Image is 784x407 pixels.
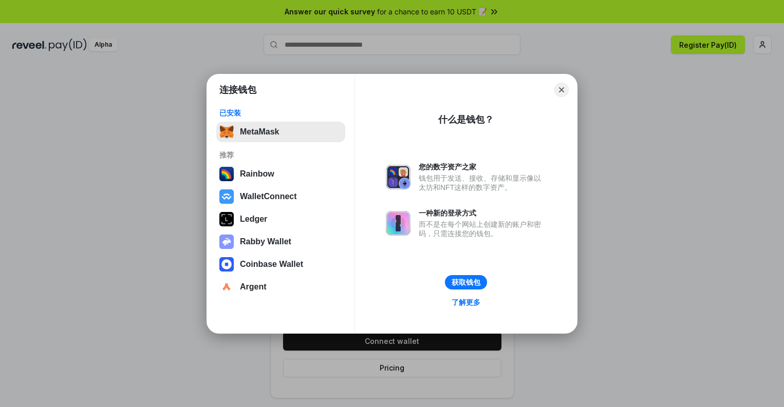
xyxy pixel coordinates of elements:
img: svg+xml,%3Csvg%20xmlns%3D%22http%3A%2F%2Fwww.w3.org%2F2000%2Fsvg%22%20fill%3D%22none%22%20viewBox... [219,235,234,249]
button: Rainbow [216,164,345,184]
button: MetaMask [216,122,345,142]
button: Ledger [216,209,345,229]
img: svg+xml,%3Csvg%20width%3D%2228%22%20height%3D%2228%22%20viewBox%3D%220%200%2028%2028%22%20fill%3D... [219,280,234,294]
div: 什么是钱包？ [438,113,494,126]
div: 钱包用于发送、接收、存储和显示像以太坊和NFT这样的数字资产。 [419,173,546,192]
div: 而不是在每个网站上创建新的账户和密码，只需连接您的钱包。 [419,220,546,238]
button: Close [554,83,569,97]
div: 推荐 [219,150,342,160]
div: Rabby Wallet [240,237,291,246]
div: Ledger [240,215,267,224]
div: Argent [240,282,267,292]
button: Rabby Wallet [216,231,345,252]
img: svg+xml,%3Csvg%20width%3D%2228%22%20height%3D%2228%22%20viewBox%3D%220%200%2028%2028%22%20fill%3D... [219,257,234,272]
div: 一种新的登录方式 [419,208,546,218]
div: 您的数字资产之家 [419,162,546,171]
div: 获取钱包 [452,278,480,287]
button: WalletConnect [216,186,345,207]
img: svg+xml,%3Csvg%20xmlns%3D%22http%3A%2F%2Fwww.w3.org%2F2000%2Fsvg%22%20width%3D%2228%22%20height%3... [219,212,234,226]
button: Argent [216,277,345,297]
div: Coinbase Wallet [240,260,303,269]
div: MetaMask [240,127,279,137]
div: 了解更多 [452,298,480,307]
button: Coinbase Wallet [216,254,345,275]
h1: 连接钱包 [219,84,256,96]
img: svg+xml,%3Csvg%20fill%3D%22none%22%20height%3D%2233%22%20viewBox%3D%220%200%2035%2033%22%20width%... [219,125,234,139]
a: 了解更多 [445,296,487,309]
div: 已安装 [219,108,342,118]
img: svg+xml,%3Csvg%20xmlns%3D%22http%3A%2F%2Fwww.w3.org%2F2000%2Fsvg%22%20fill%3D%22none%22%20viewBox... [386,211,410,236]
img: svg+xml,%3Csvg%20width%3D%2228%22%20height%3D%2228%22%20viewBox%3D%220%200%2028%2028%22%20fill%3D... [219,189,234,204]
div: WalletConnect [240,192,297,201]
div: Rainbow [240,169,274,179]
button: 获取钱包 [445,275,487,289]
img: svg+xml,%3Csvg%20xmlns%3D%22http%3A%2F%2Fwww.w3.org%2F2000%2Fsvg%22%20fill%3D%22none%22%20viewBox... [386,165,410,189]
img: svg+xml,%3Csvg%20width%3D%22120%22%20height%3D%22120%22%20viewBox%3D%220%200%20120%20120%22%20fil... [219,167,234,181]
